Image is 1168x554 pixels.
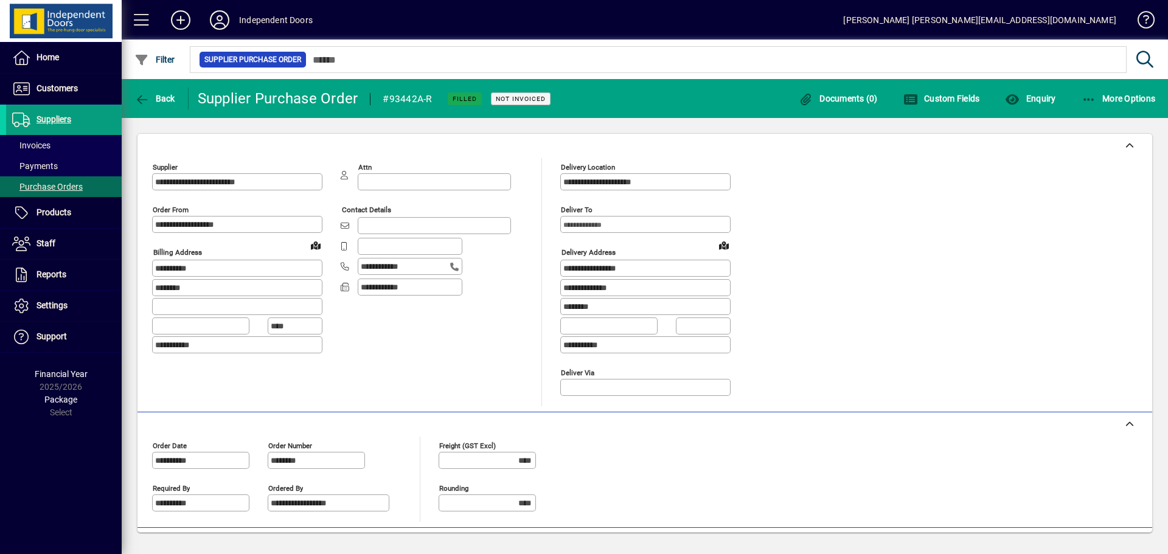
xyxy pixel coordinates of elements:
span: Package [44,395,77,404]
mat-label: Delivery Location [561,163,615,171]
a: Purchase Orders [6,176,122,197]
button: Custom Fields [900,88,983,109]
a: Payments [6,156,122,176]
span: Enquiry [1005,94,1055,103]
a: Staff [6,229,122,259]
button: Enquiry [1002,88,1058,109]
span: Back [134,94,175,103]
button: Add [161,9,200,31]
span: Support [36,331,67,341]
a: Support [6,322,122,352]
app-page-header-button: Back [122,88,189,109]
span: Settings [36,300,68,310]
a: Products [6,198,122,228]
a: Home [6,43,122,73]
span: Staff [36,238,55,248]
span: Not Invoiced [496,95,546,103]
button: Filter [131,49,178,71]
mat-label: Ordered by [268,483,303,492]
button: Profile [200,9,239,31]
span: Financial Year [35,369,88,379]
mat-label: Deliver To [561,206,593,214]
mat-label: Attn [358,163,372,171]
span: Invoices [12,140,50,150]
mat-label: Order number [268,441,312,449]
button: Documents (0) [796,88,881,109]
a: Invoices [6,135,122,156]
div: [PERSON_NAME] [PERSON_NAME][EMAIL_ADDRESS][DOMAIN_NAME] [843,10,1116,30]
mat-label: Order date [153,441,187,449]
a: Customers [6,74,122,104]
mat-label: Supplier [153,163,178,171]
mat-label: Rounding [439,483,468,492]
span: Payments [12,161,58,171]
span: Documents (0) [799,94,878,103]
button: Back [131,88,178,109]
button: More Options [1079,88,1159,109]
a: View on map [306,235,325,255]
div: Independent Doors [239,10,313,30]
a: View on map [714,235,734,255]
div: #93442A-R [383,89,432,109]
span: Reports [36,269,66,279]
span: Products [36,207,71,217]
span: Custom Fields [903,94,980,103]
span: Home [36,52,59,62]
span: Supplier Purchase Order [204,54,301,66]
span: Filter [134,55,175,64]
mat-label: Freight (GST excl) [439,441,496,449]
span: Suppliers [36,114,71,124]
a: Reports [6,260,122,290]
mat-label: Order from [153,206,189,214]
a: Knowledge Base [1128,2,1153,42]
a: Settings [6,291,122,321]
span: Filled [453,95,477,103]
span: Customers [36,83,78,93]
mat-label: Required by [153,483,190,492]
mat-label: Deliver via [561,368,594,376]
span: Purchase Orders [12,182,83,192]
span: More Options [1082,94,1156,103]
div: Supplier Purchase Order [198,89,358,108]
